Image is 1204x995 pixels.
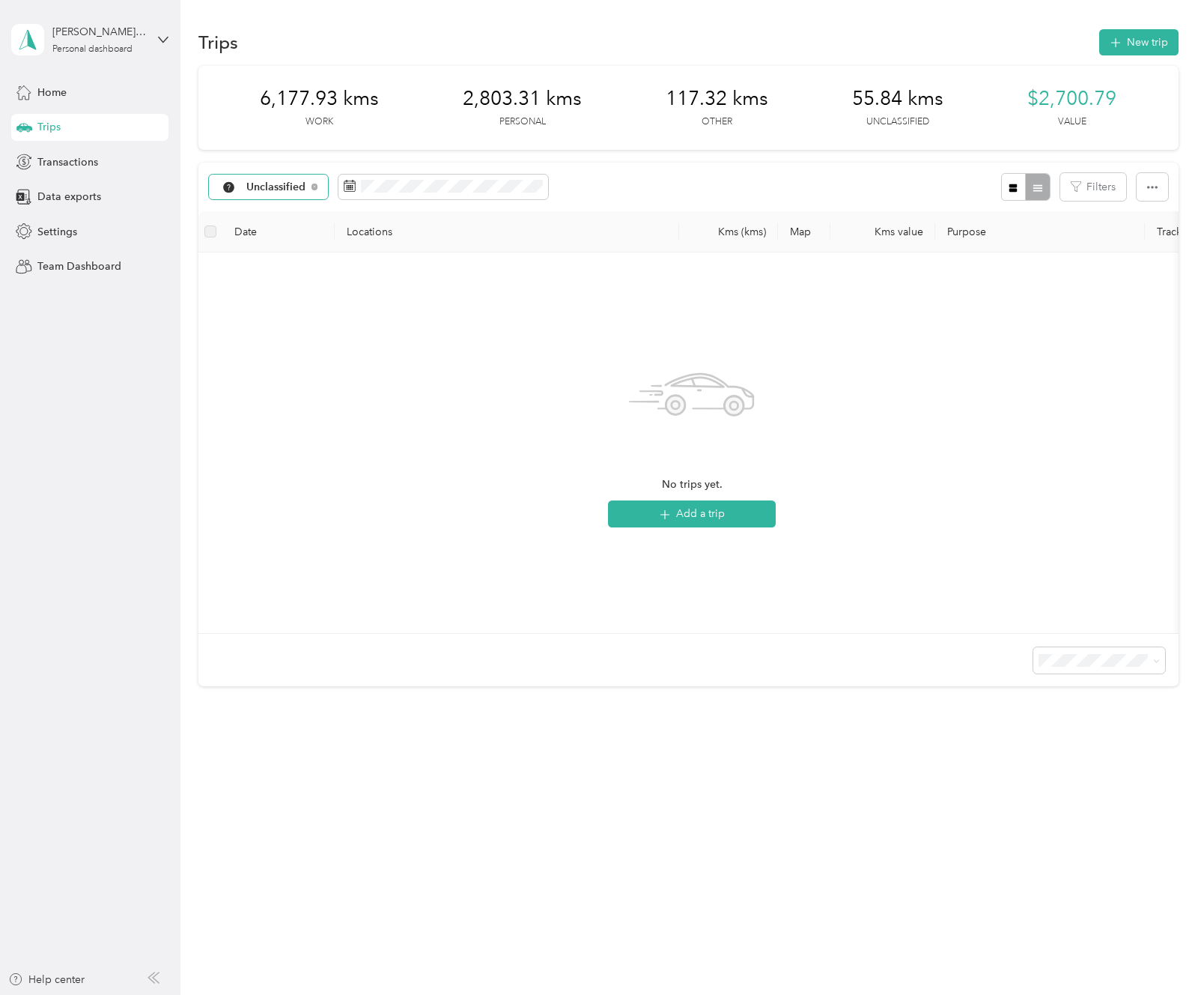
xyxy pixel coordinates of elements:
[52,24,146,40] div: [PERSON_NAME][EMAIL_ADDRESS][DOMAIN_NAME]
[1060,173,1126,201] button: Filters
[198,34,238,50] h1: Trips
[37,258,121,274] span: Team Dashboard
[222,211,335,252] th: Date
[260,87,379,111] span: 6,177.93 kms
[852,87,943,111] span: 55.84 kms
[608,500,776,527] button: Add a trip
[37,189,101,205] span: Data exports
[679,211,778,252] th: Kms (kms)
[305,115,333,129] p: Work
[1099,29,1179,55] button: New trip
[866,115,929,129] p: Unclassified
[1058,115,1086,129] p: Value
[935,211,1145,252] th: Purpose
[702,115,732,129] p: Other
[1027,87,1116,111] span: $2,700.79
[37,224,77,240] span: Settings
[830,211,935,252] th: Kms value
[8,972,85,988] button: Help center
[1120,911,1204,995] iframe: Everlance-gr Chat Button Frame
[666,87,768,111] span: 117.32 kms
[37,154,98,170] span: Transactions
[499,115,546,129] p: Personal
[37,119,61,135] span: Trips
[37,85,67,100] span: Home
[662,477,723,493] span: No trips yet.
[335,211,679,252] th: Locations
[463,87,582,111] span: 2,803.31 kms
[246,182,306,193] span: Unclassified
[778,211,830,252] th: Map
[52,45,133,54] div: Personal dashboard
